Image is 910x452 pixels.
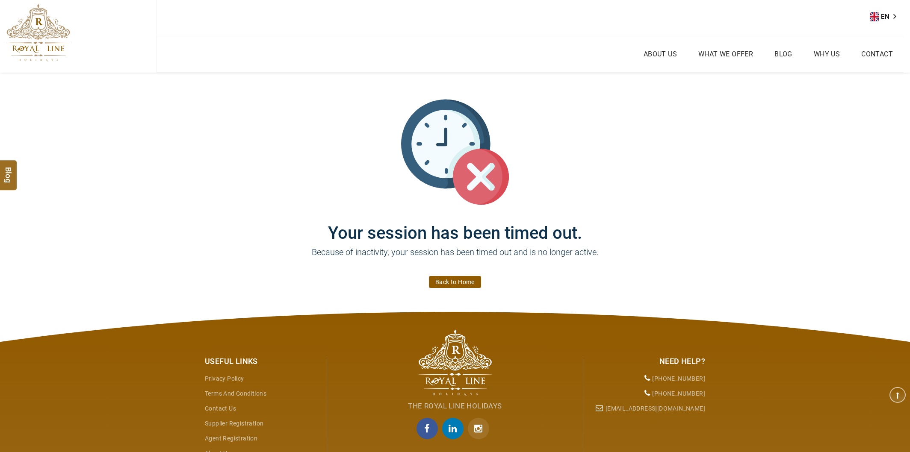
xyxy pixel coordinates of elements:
[205,405,236,412] a: Contact Us
[6,4,70,62] img: The Royal Line Holidays
[696,48,755,60] a: What we Offer
[205,356,320,367] div: Useful Links
[205,420,263,427] a: Supplier Registration
[205,435,257,442] a: Agent Registration
[3,167,14,174] span: Blog
[408,402,502,410] span: The Royal Line Holidays
[419,329,492,396] img: The Royal Line Holidays
[590,371,705,386] li: [PHONE_NUMBER]
[205,390,266,397] a: Terms and Conditions
[590,356,705,367] div: Need Help?
[205,375,244,382] a: Privacy Policy
[429,276,481,288] a: Back to Home
[859,48,895,60] a: Contact
[417,418,442,439] a: facebook
[606,405,705,412] a: [EMAIL_ADDRESS][DOMAIN_NAME]
[198,206,712,243] h1: Your session has been timed out.
[772,48,795,60] a: Blog
[641,48,679,60] a: About Us
[870,10,902,23] div: Language
[590,386,705,401] li: [PHONE_NUMBER]
[198,246,712,271] p: Because of inactivity, your session has been timed out and is no longer active.
[812,48,842,60] a: Why Us
[442,418,468,439] a: linkedin
[468,418,493,439] a: Instagram
[401,98,509,206] img: session_time_out.svg
[870,10,902,23] aside: Language selected: English
[870,10,902,23] a: EN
